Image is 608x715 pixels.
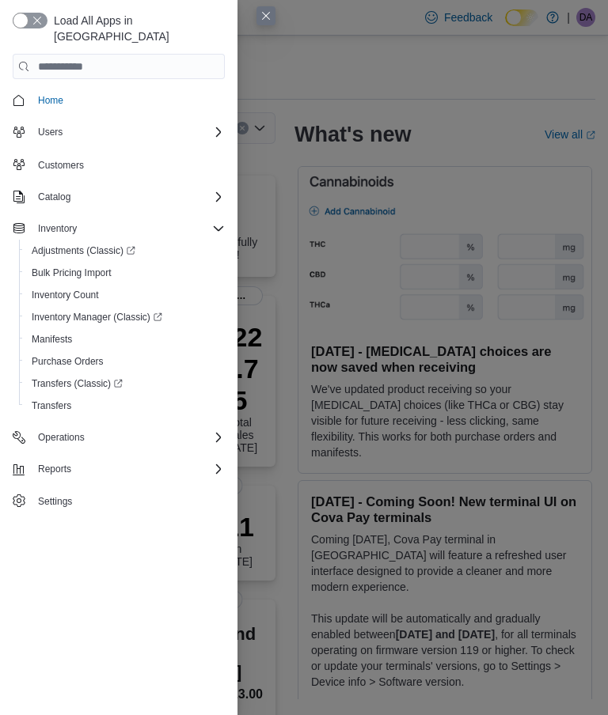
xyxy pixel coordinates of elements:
span: Purchase Orders [25,352,225,371]
span: Inventory Count [25,286,225,305]
span: Manifests [32,333,72,346]
a: Transfers (Classic) [19,373,231,395]
span: Customers [32,154,225,174]
button: Reports [6,458,231,480]
button: Purchase Orders [19,350,231,373]
a: Inventory Manager (Classic) [25,308,169,327]
span: Settings [32,491,225,511]
span: Customers [38,159,84,172]
span: Transfers [32,399,71,412]
a: Customers [32,156,90,175]
span: Reports [38,463,71,475]
button: Inventory Count [19,284,231,306]
a: Inventory Count [25,286,105,305]
button: Reports [32,460,78,479]
a: Transfers [25,396,78,415]
span: Manifests [25,330,225,349]
button: Catalog [32,187,77,206]
button: Users [32,123,69,142]
span: Inventory [38,222,77,235]
a: Manifests [25,330,78,349]
span: Home [38,94,63,107]
span: Adjustments (Classic) [32,244,135,257]
span: Catalog [32,187,225,206]
nav: Complex example [13,82,225,516]
span: Bulk Pricing Import [32,267,112,279]
button: Transfers [19,395,231,417]
a: Transfers (Classic) [25,374,129,393]
span: Inventory Manager (Classic) [32,311,162,323]
button: Inventory [32,219,83,238]
button: Manifests [19,328,231,350]
button: Close this dialog [256,6,275,25]
button: Operations [32,428,91,447]
button: Operations [6,426,231,448]
span: Home [32,90,225,110]
span: Load All Apps in [GEOGRAPHIC_DATA] [47,13,225,44]
span: Purchase Orders [32,355,104,368]
button: Catalog [6,186,231,208]
span: Catalog [38,191,70,203]
a: Adjustments (Classic) [19,240,231,262]
button: Home [6,89,231,112]
a: Adjustments (Classic) [25,241,142,260]
button: Users [6,121,231,143]
span: Users [32,123,225,142]
span: Transfers (Classic) [25,374,225,393]
span: Inventory Manager (Classic) [25,308,225,327]
span: Bulk Pricing Import [25,263,225,282]
span: Users [38,126,63,138]
span: Operations [38,431,85,444]
a: Inventory Manager (Classic) [19,306,231,328]
button: Bulk Pricing Import [19,262,231,284]
a: Purchase Orders [25,352,110,371]
span: Settings [38,495,72,508]
span: Transfers [25,396,225,415]
span: Operations [32,428,225,447]
a: Settings [32,492,78,511]
a: Home [32,91,70,110]
span: Inventory Count [32,289,99,301]
button: Customers [6,153,231,176]
span: Reports [32,460,225,479]
button: Inventory [6,218,231,240]
span: Inventory [32,219,225,238]
span: Adjustments (Classic) [25,241,225,260]
span: Transfers (Classic) [32,377,123,390]
a: Bulk Pricing Import [25,263,118,282]
button: Settings [6,490,231,513]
